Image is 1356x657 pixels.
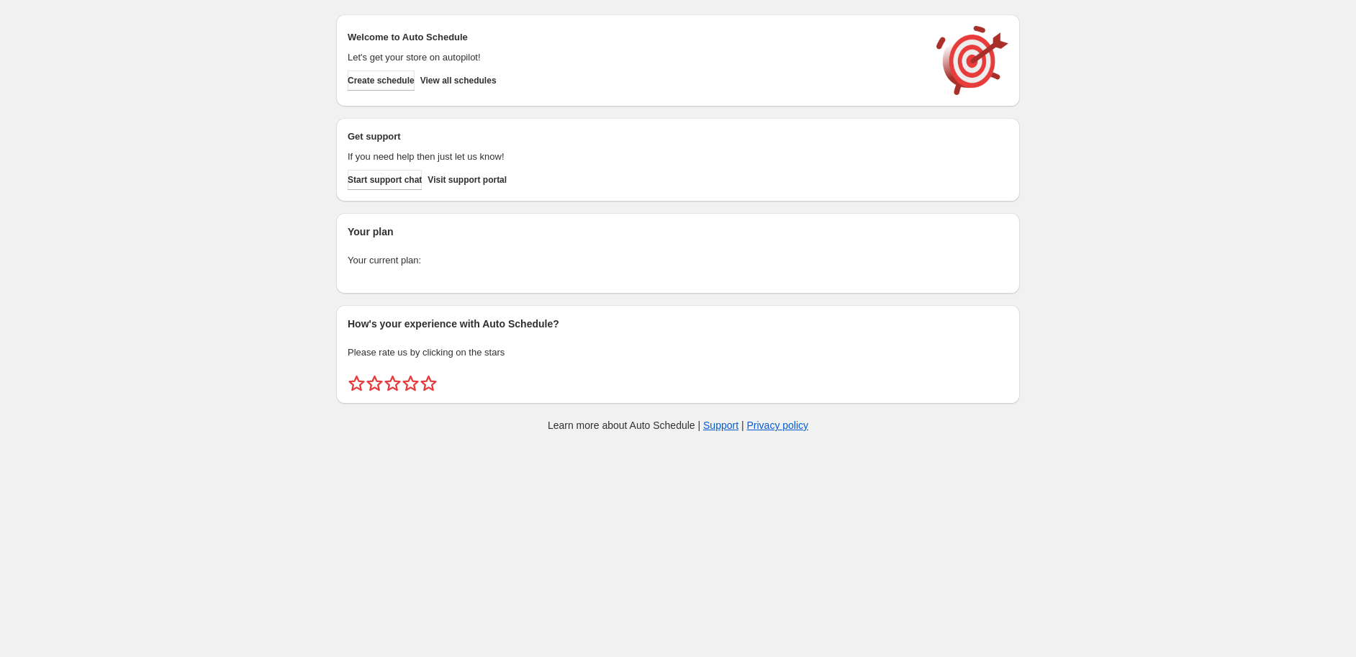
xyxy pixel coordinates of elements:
h2: Welcome to Auto Schedule [348,30,922,45]
span: View all schedules [420,75,497,86]
h2: Your plan [348,225,1008,239]
a: Support [703,420,738,431]
p: Your current plan: [348,253,1008,268]
button: Create schedule [348,71,415,91]
button: View all schedules [420,71,497,91]
h2: How's your experience with Auto Schedule? [348,317,1008,331]
p: Learn more about Auto Schedule | | [548,418,808,432]
span: Start support chat [348,174,422,186]
a: Start support chat [348,170,422,190]
p: If you need help then just let us know! [348,150,922,164]
span: Visit support portal [428,174,507,186]
a: Visit support portal [428,170,507,190]
p: Let's get your store on autopilot! [348,50,922,65]
span: Create schedule [348,75,415,86]
h2: Get support [348,130,922,144]
a: Privacy policy [747,420,809,431]
p: Please rate us by clicking on the stars [348,345,1008,360]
